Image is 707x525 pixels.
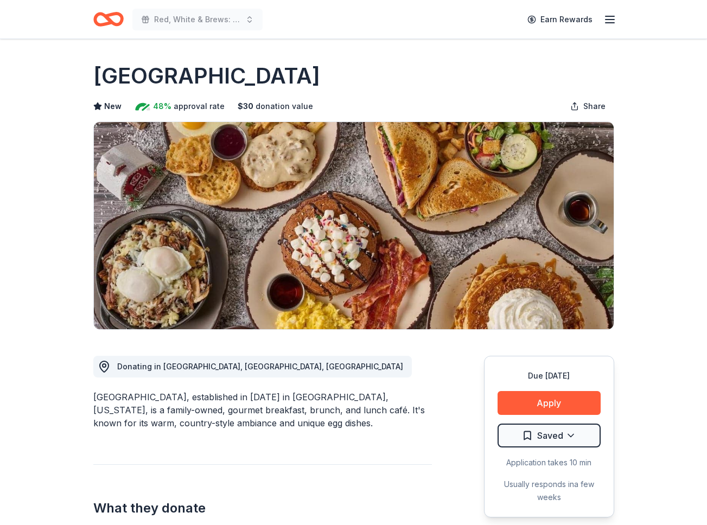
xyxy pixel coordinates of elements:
[498,456,601,469] div: Application takes 10 min
[94,122,614,329] img: Image for Egg Harbor Cafe
[498,369,601,382] div: Due [DATE]
[537,428,563,443] span: Saved
[583,100,606,113] span: Share
[498,478,601,504] div: Usually responds in a few weeks
[256,100,313,113] span: donation value
[174,100,225,113] span: approval rate
[153,100,171,113] span: 48%
[521,10,599,29] a: Earn Rewards
[93,390,432,430] div: [GEOGRAPHIC_DATA], established in [DATE] in [GEOGRAPHIC_DATA], [US_STATE], is a family-owned, gou...
[93,500,432,517] h2: What they donate
[93,61,320,91] h1: [GEOGRAPHIC_DATA]
[154,13,241,26] span: Red, White & Brews: a tasting fundraiser benefitting the Waukesha Police Department
[104,100,122,113] span: New
[238,100,253,113] span: $ 30
[498,424,601,447] button: Saved
[498,391,601,415] button: Apply
[93,7,124,32] a: Home
[132,9,263,30] button: Red, White & Brews: a tasting fundraiser benefitting the Waukesha Police Department
[117,362,403,371] span: Donating in [GEOGRAPHIC_DATA], [GEOGRAPHIC_DATA], [GEOGRAPHIC_DATA]
[562,95,614,117] button: Share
